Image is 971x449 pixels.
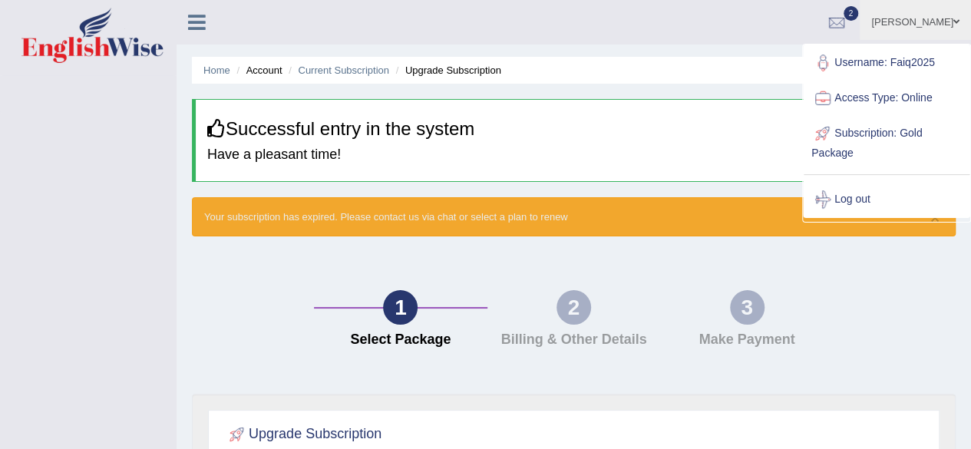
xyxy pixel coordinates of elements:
[383,290,418,325] div: 1
[844,6,859,21] span: 2
[392,63,501,78] li: Upgrade Subscription
[804,116,969,167] a: Subscription: Gold Package
[203,64,230,76] a: Home
[668,332,826,348] h4: Make Payment
[804,81,969,116] a: Access Type: Online
[495,332,653,348] h4: Billing & Other Details
[804,45,969,81] a: Username: Faiq2025
[730,290,765,325] div: 3
[930,210,940,226] button: ×
[804,182,969,217] a: Log out
[226,423,381,446] h2: Upgrade Subscription
[298,64,389,76] a: Current Subscription
[233,63,282,78] li: Account
[557,290,591,325] div: 2
[322,332,480,348] h4: Select Package
[207,147,943,163] h4: Have a pleasant time!
[192,197,956,236] div: Your subscription has expired. Please contact us via chat or select a plan to renew
[207,119,943,139] h3: Successful entry in the system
